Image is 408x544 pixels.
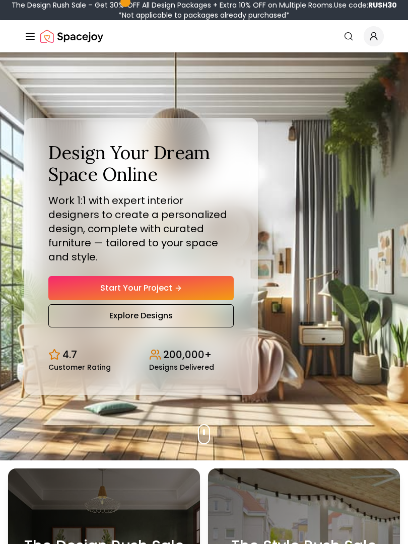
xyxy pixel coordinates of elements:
[48,339,234,371] div: Design stats
[118,10,290,20] span: *Not applicable to packages already purchased*
[40,26,103,46] a: Spacejoy
[40,26,103,46] img: Spacejoy Logo
[149,364,214,371] small: Designs Delivered
[163,348,212,362] p: 200,000+
[48,304,234,327] a: Explore Designs
[48,364,111,371] small: Customer Rating
[48,276,234,300] a: Start Your Project
[24,20,384,52] nav: Global
[62,348,77,362] p: 4.7
[48,193,234,264] p: Work 1:1 with expert interior designers to create a personalized design, complete with curated fu...
[48,142,234,185] h1: Design Your Dream Space Online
